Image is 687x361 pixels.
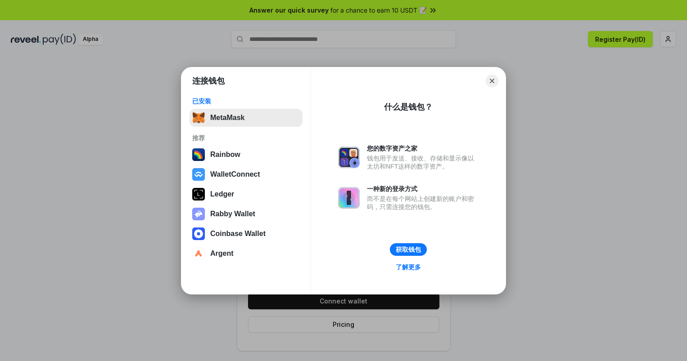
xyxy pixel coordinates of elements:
button: 获取钱包 [390,243,427,256]
div: 您的数字资产之家 [367,144,479,152]
div: Rabby Wallet [210,210,255,218]
img: svg+xml,%3Csvg%20xmlns%3D%22http%3A%2F%2Fwww.w3.org%2F2000%2Fsvg%22%20width%3D%2228%22%20height%3... [192,188,205,201]
div: 推荐 [192,134,300,142]
div: 一种新的登录方式 [367,185,479,193]
a: 了解更多 [390,261,426,273]
div: 什么是钱包？ [384,102,433,112]
div: 已安装 [192,97,300,105]
img: svg+xml,%3Csvg%20xmlns%3D%22http%3A%2F%2Fwww.w3.org%2F2000%2Fsvg%22%20fill%3D%22none%22%20viewBox... [192,208,205,220]
button: Close [486,75,498,87]
img: svg+xml,%3Csvg%20width%3D%22120%22%20height%3D%22120%22%20viewBox%3D%220%200%20120%20120%22%20fil... [192,148,205,161]
div: 而不是在每个网站上创建新的账户和密码，只需连接您的钱包。 [367,195,479,211]
img: svg+xml,%3Csvg%20width%3D%2228%22%20height%3D%2228%22%20viewBox%3D%220%200%2028%2028%22%20fill%3D... [192,168,205,181]
div: WalletConnect [210,170,260,178]
div: 了解更多 [396,263,421,271]
div: MetaMask [210,114,244,122]
h1: 连接钱包 [192,76,225,86]
button: Rainbow [190,146,303,164]
img: svg+xml,%3Csvg%20fill%3D%22none%22%20height%3D%2233%22%20viewBox%3D%220%200%2035%2033%22%20width%... [192,111,205,124]
img: svg+xml,%3Csvg%20xmlns%3D%22http%3A%2F%2Fwww.w3.org%2F2000%2Fsvg%22%20fill%3D%22none%22%20viewBox... [338,187,360,209]
div: 钱包用于发送、接收、存储和显示像以太坊和NFT这样的数字资产。 [367,154,479,170]
button: Ledger [190,185,303,203]
div: Argent [210,250,234,258]
div: Rainbow [210,151,240,159]
button: MetaMask [190,109,303,127]
button: Rabby Wallet [190,205,303,223]
div: Coinbase Wallet [210,230,266,238]
button: Coinbase Wallet [190,225,303,243]
button: WalletConnect [190,165,303,183]
img: svg+xml,%3Csvg%20width%3D%2228%22%20height%3D%2228%22%20viewBox%3D%220%200%2028%2028%22%20fill%3D... [192,247,205,260]
div: Ledger [210,190,234,198]
img: svg+xml,%3Csvg%20width%3D%2228%22%20height%3D%2228%22%20viewBox%3D%220%200%2028%2028%22%20fill%3D... [192,227,205,240]
img: svg+xml,%3Csvg%20xmlns%3D%22http%3A%2F%2Fwww.w3.org%2F2000%2Fsvg%22%20fill%3D%22none%22%20viewBox... [338,147,360,168]
button: Argent [190,245,303,263]
div: 获取钱包 [396,245,421,254]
